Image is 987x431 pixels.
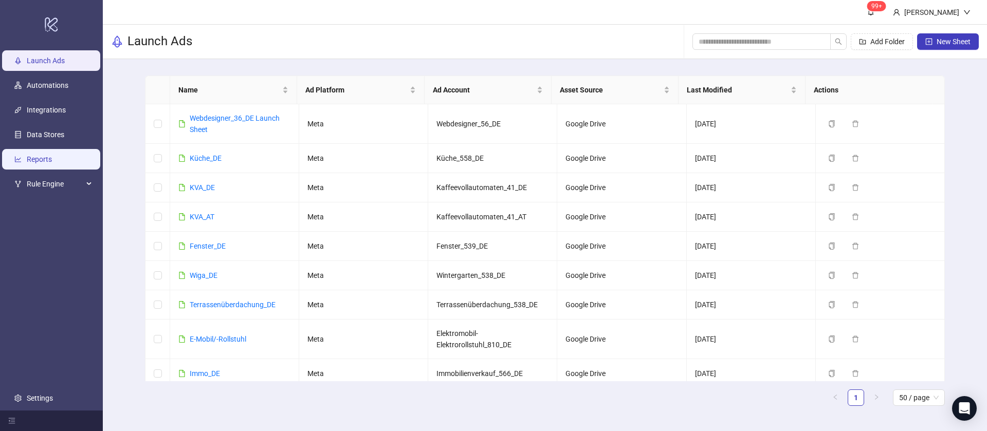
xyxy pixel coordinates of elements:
[27,155,52,163] a: Reports
[178,84,280,96] span: Name
[178,301,186,308] span: file
[828,335,835,343] span: copy
[827,389,844,406] li: Previous Page
[299,104,428,144] td: Meta
[111,35,123,48] span: rocket
[832,394,838,400] span: left
[859,38,866,45] span: folder-add
[806,76,933,104] th: Actions
[963,9,971,16] span: down
[178,120,186,127] span: file
[428,359,557,388] td: Immobilienverkauf_566_DE
[852,272,859,279] span: delete
[900,7,963,18] div: [PERSON_NAME]
[428,202,557,232] td: Kaffeevollautomaten_41_AT
[560,84,662,96] span: Asset Source
[428,104,557,144] td: Webdesigner_56_DE
[557,173,686,202] td: Google Drive
[899,390,939,405] span: 50 / page
[190,369,220,378] a: Immo_DE
[835,38,842,45] span: search
[952,396,977,421] div: Open Intercom Messenger
[27,106,66,114] a: Integrations
[867,1,886,11] sup: 681
[425,76,552,104] th: Ad Account
[428,261,557,290] td: Wintergarten_538_DE
[428,290,557,320] td: Terrassenüberdachung_538_DE
[299,290,428,320] td: Meta
[828,120,835,127] span: copy
[299,144,428,173] td: Meta
[27,394,53,402] a: Settings
[893,9,900,16] span: user
[190,183,215,192] a: KVA_DE
[687,232,816,261] td: [DATE]
[852,370,859,377] span: delete
[873,394,880,400] span: right
[178,370,186,377] span: file
[557,104,686,144] td: Google Drive
[868,389,885,406] li: Next Page
[852,155,859,162] span: delete
[299,261,428,290] td: Meta
[679,76,806,104] th: Last Modified
[178,155,186,162] span: file
[687,84,789,96] span: Last Modified
[828,301,835,308] span: copy
[557,202,686,232] td: Google Drive
[828,213,835,220] span: copy
[687,104,816,144] td: [DATE]
[828,155,835,162] span: copy
[827,389,844,406] button: left
[852,335,859,343] span: delete
[428,320,557,359] td: Elektromobil-Elektrorollstuhl_810_DE
[299,359,428,388] td: Meta
[557,320,686,359] td: Google Drive
[552,76,679,104] th: Asset Source
[870,38,905,46] span: Add Folder
[428,144,557,173] td: Küche_558_DE
[852,213,859,220] span: delete
[178,335,186,343] span: file
[178,242,186,250] span: file
[687,173,816,202] td: [DATE]
[828,242,835,250] span: copy
[557,232,686,261] td: Google Drive
[852,184,859,191] span: delete
[433,84,535,96] span: Ad Account
[190,271,217,279] a: Wiga_DE
[557,359,686,388] td: Google Drive
[687,320,816,359] td: [DATE]
[852,242,859,250] span: delete
[190,154,222,162] a: Küche_DE
[868,389,885,406] button: right
[299,320,428,359] td: Meta
[428,173,557,202] td: Kaffeevollautomaten_41_DE
[178,213,186,220] span: file
[190,301,276,309] a: Terrassenüberdachung_DE
[299,232,428,261] td: Meta
[867,8,874,15] span: bell
[299,173,428,202] td: Meta
[299,202,428,232] td: Meta
[297,76,424,104] th: Ad Platform
[925,38,933,45] span: plus-square
[27,174,83,194] span: Rule Engine
[557,261,686,290] td: Google Drive
[852,120,859,127] span: delete
[127,33,192,50] h3: Launch Ads
[190,242,226,250] a: Fenster_DE
[190,114,280,134] a: Webdesigner_36_DE Launch Sheet
[27,81,68,89] a: Automations
[27,130,64,139] a: Data Stores
[687,202,816,232] td: [DATE]
[687,144,816,173] td: [DATE]
[848,390,864,405] a: 1
[687,261,816,290] td: [DATE]
[14,180,22,188] span: fork
[557,144,686,173] td: Google Drive
[687,290,816,320] td: [DATE]
[852,301,859,308] span: delete
[917,33,979,50] button: New Sheet
[190,335,246,343] a: E-Mobil/-Rollstuhl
